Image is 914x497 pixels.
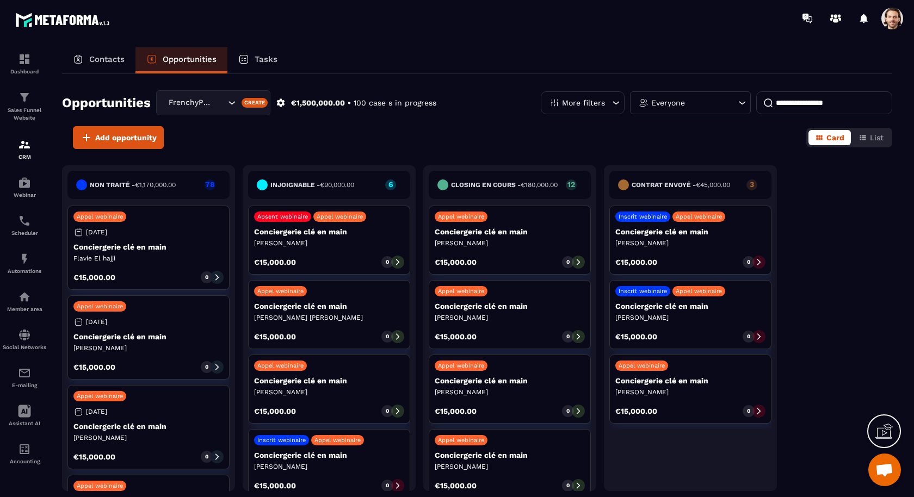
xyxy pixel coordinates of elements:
[205,363,208,371] p: 0
[521,181,558,189] span: €180,000.00
[435,227,585,236] p: Conciergerie clé en main
[3,344,46,350] p: Social Networks
[385,181,396,188] p: 6
[90,181,176,189] h6: Non traité -
[386,333,389,340] p: 0
[435,462,585,471] p: [PERSON_NAME]
[205,453,208,461] p: 0
[254,376,404,385] p: Conciergerie clé en main
[615,333,657,340] p: €15,000.00
[257,437,306,444] p: Inscrit webinaire
[808,130,851,145] button: Card
[254,388,404,396] p: [PERSON_NAME]
[386,258,389,266] p: 0
[18,176,31,189] img: automations
[254,407,296,415] p: €15,000.00
[615,407,657,415] p: €15,000.00
[73,344,224,352] p: [PERSON_NAME]
[62,47,135,73] a: Contacts
[676,288,722,295] p: Appel webinaire
[255,54,277,64] p: Tasks
[73,243,224,251] p: Conciergerie clé en main
[747,333,750,340] p: 0
[746,181,757,188] p: 3
[676,213,722,220] p: Appel webinaire
[826,133,844,142] span: Card
[3,320,46,358] a: social-networksocial-networkSocial Networks
[15,10,113,30] img: logo
[3,168,46,206] a: automationsautomationsWebinar
[317,213,363,220] p: Appel webinaire
[3,268,46,274] p: Automations
[348,98,351,108] p: •
[696,181,730,189] span: €45,000.00
[86,318,107,326] p: [DATE]
[438,362,484,369] p: Appel webinaire
[254,239,404,247] p: [PERSON_NAME]
[242,98,268,108] div: Create
[135,47,227,73] a: Opportunities
[615,258,657,266] p: €15,000.00
[77,213,123,220] p: Appel webinaire
[435,313,585,322] p: [PERSON_NAME]
[852,130,890,145] button: List
[95,132,157,143] span: Add opportunity
[615,388,765,396] p: [PERSON_NAME]
[77,303,123,310] p: Appel webinaire
[257,213,308,220] p: Absent webinaire
[619,362,665,369] p: Appel webinaire
[18,328,31,341] img: social-network
[18,138,31,151] img: formation
[254,333,296,340] p: €15,000.00
[18,53,31,66] img: formation
[651,99,685,107] p: Everyone
[18,214,31,227] img: scheduler
[451,181,558,189] h6: Closing en cours -
[566,181,577,188] p: 12
[438,288,484,295] p: Appel webinaire
[3,83,46,130] a: formationformationSales Funnel Website
[257,362,304,369] p: Appel webinaire
[3,434,46,473] a: accountantaccountantAccounting
[18,91,31,104] img: formation
[3,206,46,244] a: schedulerschedulerScheduler
[3,420,46,426] p: Assistant AI
[73,254,224,263] p: Flavie El hajji
[615,227,765,236] p: Conciergerie clé en main
[254,451,404,459] p: Conciergerie clé en main
[73,422,224,431] p: Conciergerie clé en main
[320,181,354,189] span: €90,000.00
[3,458,46,464] p: Accounting
[18,443,31,456] img: accountant
[3,358,46,396] a: emailemailE-mailing
[156,90,270,115] div: Search for option
[870,133,884,142] span: List
[435,451,585,459] p: Conciergerie clé en main
[435,302,585,310] p: Conciergerie clé en main
[73,126,164,149] button: Add opportunity
[868,453,901,486] div: Ouvrir le chat
[615,302,765,310] p: Conciergerie clé en main
[619,288,667,295] p: Inscrit webinaire
[435,258,477,266] p: €15,000.00
[438,213,484,220] p: Appel webinaire
[435,407,477,415] p: €15,000.00
[3,130,46,168] a: formationformationCRM
[166,97,214,109] span: FrenchyPartners
[619,213,667,220] p: Inscrit webinaire
[3,45,46,83] a: formationformationDashboard
[3,244,46,282] a: automationsautomationsAutomations
[386,482,389,489] p: 0
[86,228,107,236] p: [DATE]
[77,482,123,489] p: Appel webinaire
[3,306,46,312] p: Member area
[270,181,354,189] h6: injoignable -
[257,288,304,295] p: Appel webinaire
[73,274,115,281] p: €15,000.00
[77,393,123,400] p: Appel webinaire
[747,258,750,266] p: 0
[435,333,477,340] p: €15,000.00
[3,154,46,160] p: CRM
[435,239,585,247] p: [PERSON_NAME]
[562,99,605,107] p: More filters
